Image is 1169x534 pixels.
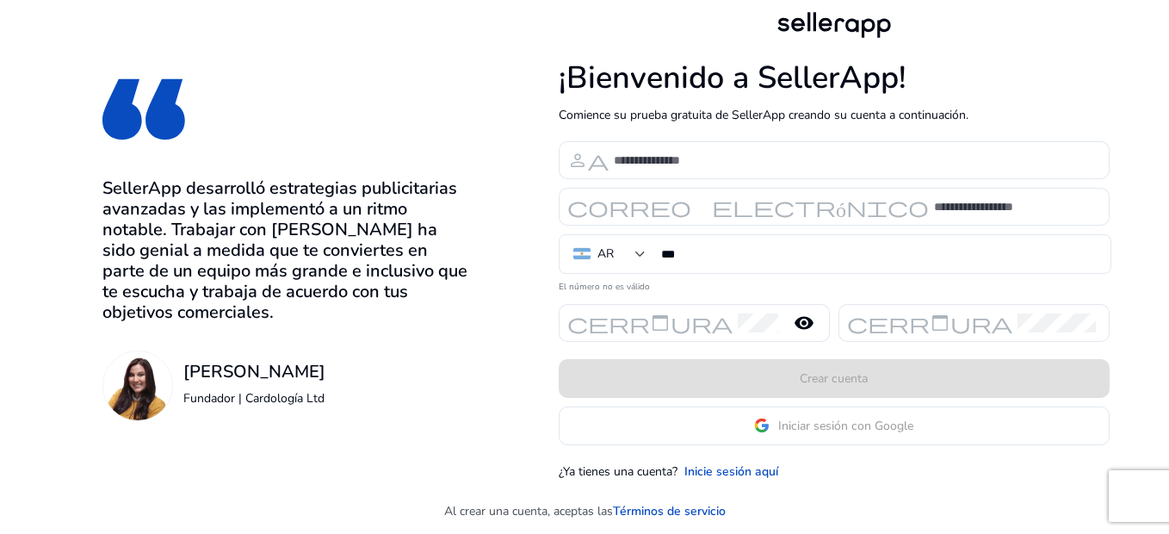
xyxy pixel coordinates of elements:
[684,463,778,481] a: Inicie sesión aquí
[613,502,726,520] a: Términos de servicio
[847,313,1012,333] span: cerradura
[444,503,613,519] font: Al crear una cuenta, aceptas las
[559,59,1110,96] h1: ¡Bienvenido a SellerApp!
[559,463,677,481] p: ¿Ya tienes una cuenta?
[183,362,325,382] h3: [PERSON_NAME]
[783,313,825,333] mat-icon: remove_red_eye
[183,389,325,407] p: Fundador | Cardología Ltd
[559,276,1110,294] mat-error: El número no es válido
[597,245,614,264] div: AR
[102,178,470,323] h3: SellerApp desarrolló estrategias publicitarias avanzadas y las implementó a un ritmo notable. Tra...
[567,313,733,333] span: cerradura
[567,150,609,171] span: persona
[559,106,1110,124] p: Comience su prueba gratuita de SellerApp creando su cuenta a continuación.
[567,196,929,217] span: Correo electrónico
